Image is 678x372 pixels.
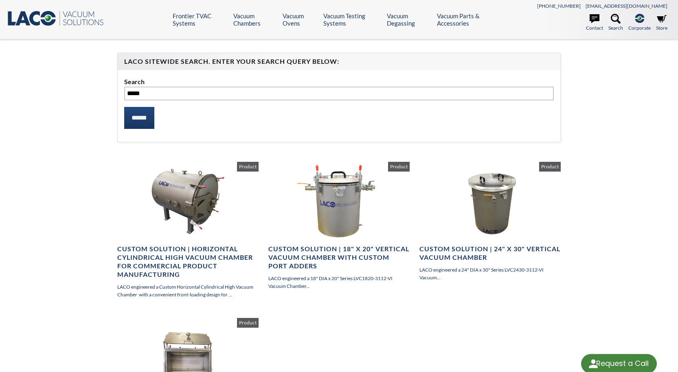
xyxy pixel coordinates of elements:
[233,12,276,27] a: Vacuum Chambers
[388,162,410,172] span: Product
[117,245,259,278] h4: Custom Solution | Horizontal Cylindrical High Vacuum Chamber for Commercial Product Manufacturing
[587,357,600,370] img: round button
[608,14,623,32] a: Search
[323,12,381,27] a: Vacuum Testing Systems
[586,14,603,32] a: Contact
[437,12,503,27] a: Vacuum Parts & Accessories
[237,162,259,172] span: Product
[419,162,561,282] a: Custom Solution | 24" X 30" Vertical Vacuum Chamber LACO engineered a 24" DIA x 30" Series LVC243...
[268,274,410,290] p: LACO engineered a 18" DIA x 20" Series LVC1820-3112-VI Vacuum Chamber...
[387,12,431,27] a: Vacuum Degassing
[268,162,410,290] a: Custom Solution | 18" X 20" Vertical Vacuum Chamber with Custom Port Adders LACO engineered a 18"...
[117,283,259,298] p: LACO engineered a Custom Horizontal Cylindrical High Vacuum Chamber with a convenient front-loadi...
[419,266,561,281] p: LACO engineered a 24" DIA x 30" Series LVC2430-3112-VI Vacuum...
[124,76,554,87] label: Search
[419,245,561,262] h4: Custom Solution | 24" X 30" Vertical Vacuum Chamber
[283,12,317,27] a: Vacuum Ovens
[268,245,410,270] h4: Custom Solution | 18" X 20" Vertical Vacuum Chamber with Custom Port Adders
[628,24,651,32] span: Corporate
[539,162,561,172] span: Product
[537,3,581,9] a: [PHONE_NUMBER]
[237,318,259,328] span: Product
[586,3,667,9] a: [EMAIL_ADDRESS][DOMAIN_NAME]
[656,14,667,32] a: Store
[124,57,554,66] h4: LACO Sitewide Search. Enter your Search Query Below:
[173,12,227,27] a: Frontier TVAC Systems
[117,162,259,298] a: Custom Solution | Horizontal Cylindrical High Vacuum Chamber for Commercial Product Manufacturing...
